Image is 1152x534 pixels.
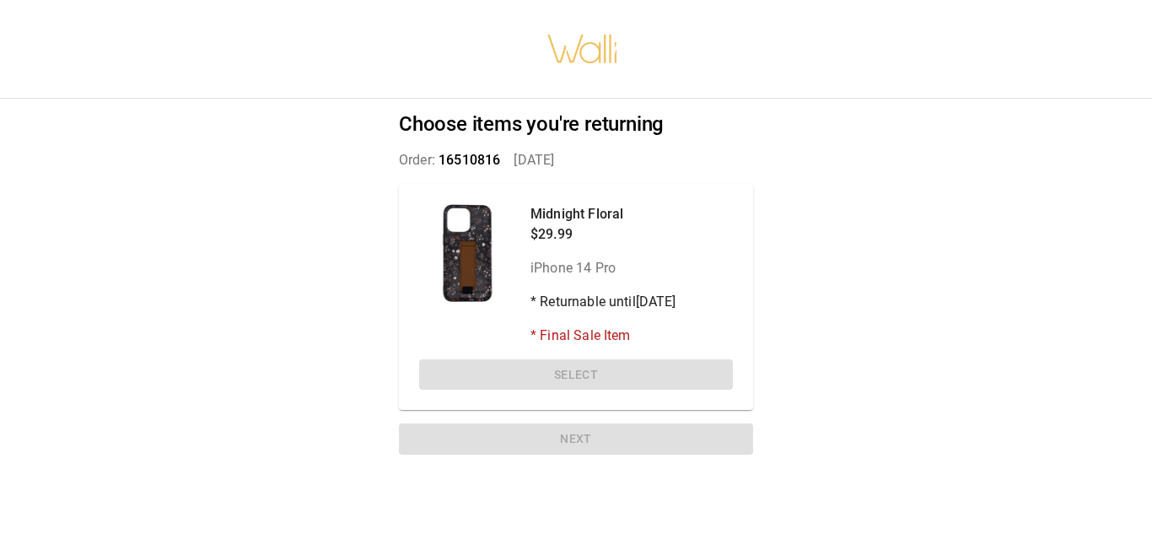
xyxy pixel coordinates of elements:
h2: Choose items you're returning [399,112,753,137]
p: Order: [DATE] [399,150,753,170]
span: 16510816 [439,152,500,168]
img: walli-inc.myshopify.com [546,13,619,85]
p: $29.99 [530,224,676,245]
p: Midnight Floral [530,204,676,224]
p: * Returnable until [DATE] [530,292,676,312]
p: iPhone 14 Pro [530,258,676,278]
p: * Final Sale Item [530,326,676,346]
